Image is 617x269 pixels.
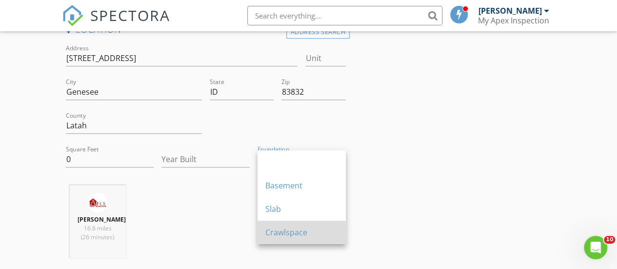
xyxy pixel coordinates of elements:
[265,203,338,215] div: Slab
[84,224,112,232] span: 16.6 miles
[265,180,338,191] div: Basement
[62,13,170,34] a: SPECTORA
[247,6,442,25] input: Search everything...
[286,25,350,39] div: Address Search
[584,236,607,259] iframe: Intercom live chat
[478,6,542,16] div: [PERSON_NAME]
[78,215,126,224] strong: [PERSON_NAME]
[81,233,114,241] span: (26 minutes)
[265,227,338,238] div: Crawlspace
[604,236,615,244] span: 10
[478,16,549,25] div: My Apex Inspection
[90,5,170,25] span: SPECTORA
[62,5,83,26] img: The Best Home Inspection Software - Spectora
[88,193,107,212] img: e8111833485b484281bb6f113c50846e.jpeg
